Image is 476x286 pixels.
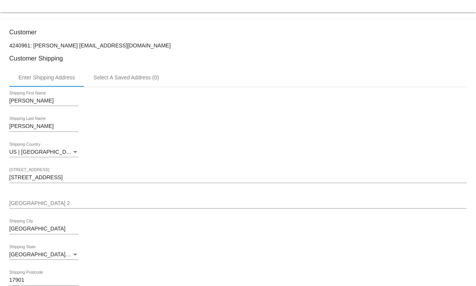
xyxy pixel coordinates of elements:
input: Shipping First Name [9,98,79,104]
input: Shipping Street 2 [9,200,467,207]
p: 4240961: [PERSON_NAME] [EMAIL_ADDRESS][DOMAIN_NAME] [9,42,467,49]
h3: Customer [9,29,467,36]
div: Enter Shipping Address [19,74,75,81]
input: Shipping Street 1 [9,175,467,181]
div: Select A Saved Address (0) [93,74,159,81]
mat-select: Shipping State [9,252,79,258]
input: Shipping Last Name [9,123,79,130]
span: US | [GEOGRAPHIC_DATA] [9,149,78,155]
input: Shipping City [9,226,79,232]
span: [GEOGRAPHIC_DATA] | [US_STATE] [9,251,100,257]
input: Shipping Postcode [9,277,79,283]
mat-select: Shipping Country [9,149,79,155]
h3: Customer Shipping [9,55,467,62]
